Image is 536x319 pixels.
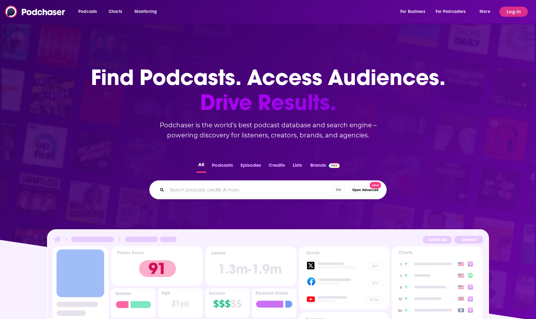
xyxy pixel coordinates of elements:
button: open menu [74,7,105,17]
span: ⌘ K [333,185,344,195]
input: Search podcasts, credits, & more... [167,185,333,195]
span: More [479,7,490,16]
span: New [370,182,381,189]
img: Podcast Insights Listens [205,246,296,286]
button: open menu [475,7,498,17]
button: Open AdvancedNew [349,186,381,194]
img: Podcast Insights Parental Status [252,288,296,318]
button: Episodes [239,160,263,173]
img: Podcast Insights Header [53,235,483,246]
img: Podcast Insights Age [158,288,203,318]
span: Charts [109,7,122,16]
img: Podchaser Pro [329,163,340,168]
button: Podcasts [210,160,235,173]
button: Lists [291,160,304,173]
span: For Business [400,7,425,16]
span: Monitoring [134,7,157,16]
div: Search podcasts, credits, & more... [149,180,387,199]
h1: Find Podcasts. Access Audiences. [91,65,445,115]
a: BrandsPodchaser Pro [310,160,340,173]
button: open menu [432,7,475,17]
img: Podcast Socials [299,246,389,310]
button: open menu [396,7,433,17]
button: open menu [130,7,165,17]
img: Podcast Insights Power score [111,246,202,286]
img: Podchaser - Follow, Share and Rate Podcasts [5,6,66,18]
a: Charts [104,7,126,17]
button: Log In [499,7,528,17]
img: Podcast Insights Income [205,288,250,318]
img: Podcast Insights Gender [111,288,156,318]
button: Credits [267,160,287,173]
span: Podcasts [78,7,97,16]
h2: Podchaser is the world’s best podcast database and search engine – powering discovery for listene... [142,120,394,140]
span: Drive Results. [91,90,445,115]
span: For Podcasters [436,7,466,16]
span: Open Advanced [352,188,378,192]
button: All [196,160,206,173]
